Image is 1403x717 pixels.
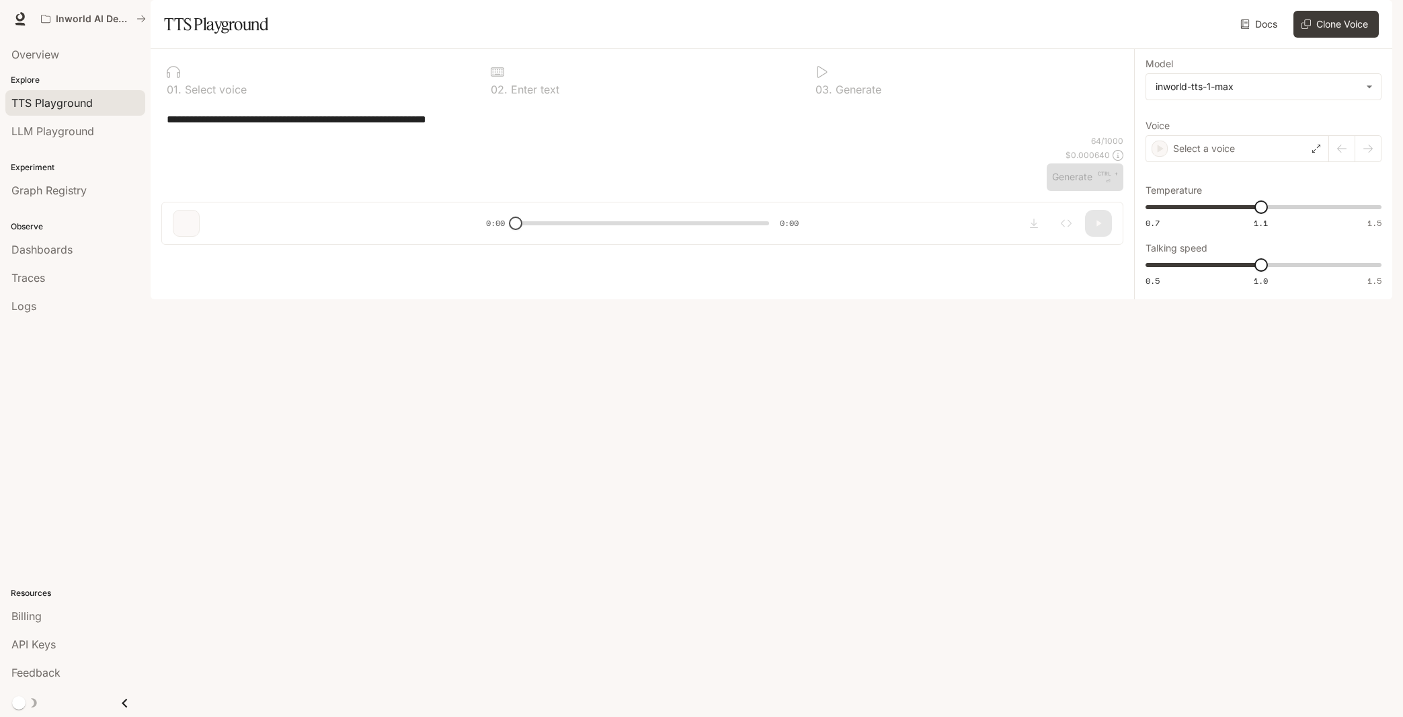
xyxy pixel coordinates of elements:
[1146,121,1170,130] p: Voice
[56,13,131,25] p: Inworld AI Demos
[1254,275,1268,287] span: 1.0
[1173,142,1235,155] p: Select a voice
[35,5,152,32] button: All workspaces
[508,84,559,95] p: Enter text
[832,84,881,95] p: Generate
[1238,11,1283,38] a: Docs
[1367,275,1381,287] span: 1.5
[1146,186,1202,195] p: Temperature
[1367,217,1381,229] span: 1.5
[182,84,247,95] p: Select voice
[1146,243,1207,253] p: Talking speed
[1146,217,1160,229] span: 0.7
[1146,59,1173,69] p: Model
[1293,11,1379,38] button: Clone Voice
[1156,80,1359,93] div: inworld-tts-1-max
[1254,217,1268,229] span: 1.1
[815,84,832,95] p: 0 3 .
[1146,275,1160,287] span: 0.5
[491,84,508,95] p: 0 2 .
[1066,149,1110,161] p: $ 0.000640
[167,84,182,95] p: 0 1 .
[1091,135,1123,147] p: 64 / 1000
[164,11,268,38] h1: TTS Playground
[1146,74,1381,100] div: inworld-tts-1-max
